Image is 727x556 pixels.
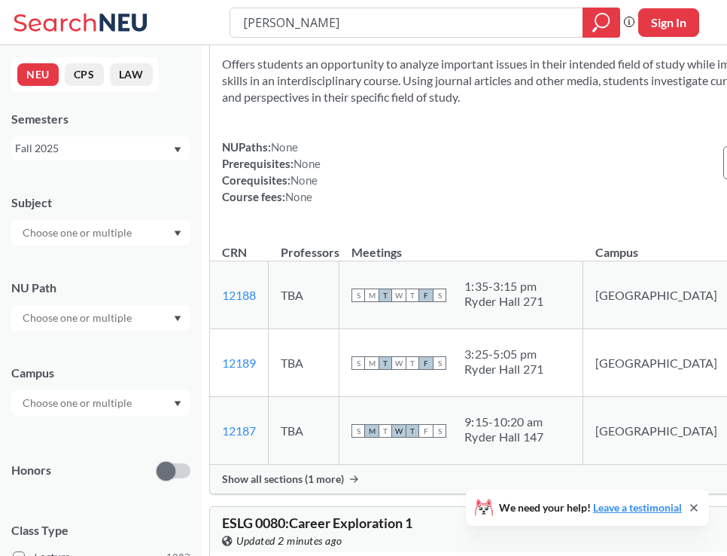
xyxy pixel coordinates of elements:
input: Choose one or multiple [15,309,141,327]
span: S [351,424,365,438]
span: M [365,289,379,302]
span: S [433,356,446,370]
div: Ryder Hall 271 [464,294,544,309]
div: NUPaths: Prerequisites: Corequisites: Course fees: [222,139,321,205]
a: Leave a testimonial [593,501,682,514]
div: Dropdown arrow [11,220,190,246]
button: CPS [65,63,104,86]
span: ESLG 0080 : Career Exploration 1 [222,515,412,531]
span: M [365,424,379,438]
div: Dropdown arrow [11,305,190,331]
span: T [379,424,392,438]
th: Meetings [339,229,583,261]
a: 12189 [222,356,256,370]
button: NEU [17,63,59,86]
span: Show all sections (1 more) [222,472,344,486]
div: Semesters [11,111,190,127]
td: TBA [269,397,339,465]
div: Campus [11,365,190,381]
span: F [419,424,433,438]
input: Choose one or multiple [15,394,141,412]
div: magnifying glass [583,8,620,38]
td: TBA [269,329,339,397]
span: None [290,173,318,187]
span: T [406,289,419,302]
div: 9:15 - 10:20 am [464,414,544,429]
div: Dropdown arrow [11,390,190,416]
span: None [294,157,321,170]
a: 12188 [222,288,256,302]
svg: Dropdown arrow [174,401,181,407]
svg: Dropdown arrow [174,231,181,237]
span: We need your help! [499,503,682,513]
div: Fall 2025Dropdown arrow [11,136,190,160]
p: Honors [11,462,51,479]
a: 12187 [222,423,256,438]
span: W [392,356,406,370]
svg: Dropdown arrow [174,316,181,322]
div: Ryder Hall 271 [464,362,544,377]
span: Updated 2 minutes ago [236,533,342,549]
span: W [392,289,406,302]
span: None [285,190,312,203]
span: None [271,140,298,154]
button: LAW [110,63,153,86]
span: Class Type [11,522,190,539]
span: S [433,424,446,438]
input: Class, professor, course number, "phrase" [242,10,572,35]
span: S [351,289,365,302]
span: M [365,356,379,370]
span: T [379,356,392,370]
th: Professors [269,229,339,261]
div: 1:35 - 3:15 pm [464,279,544,294]
span: S [351,356,365,370]
span: T [379,289,392,302]
svg: magnifying glass [592,12,610,33]
input: Choose one or multiple [15,224,141,242]
td: TBA [269,261,339,329]
div: Subject [11,194,190,211]
div: 3:25 - 5:05 pm [464,347,544,362]
span: T [406,424,419,438]
span: F [419,289,433,302]
div: CRN [222,244,247,261]
span: T [406,356,419,370]
span: F [419,356,433,370]
span: S [433,289,446,302]
div: Fall 2025 [15,140,172,157]
svg: Dropdown arrow [174,147,181,153]
div: NU Path [11,280,190,296]
div: Ryder Hall 147 [464,429,544,444]
button: Sign In [638,8,699,37]
span: W [392,424,406,438]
